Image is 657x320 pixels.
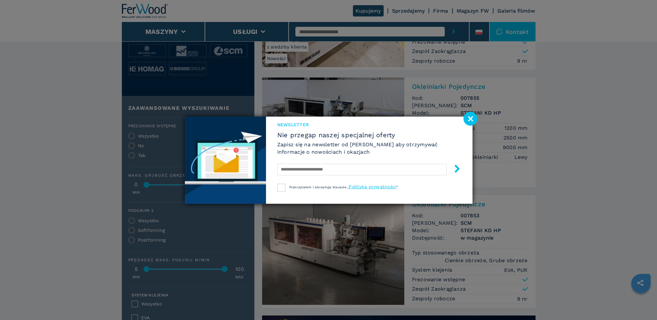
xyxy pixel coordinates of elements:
span: ” [397,185,398,189]
span: Nie przegap naszej specjalnej oferty [277,131,461,139]
span: Newsletter [277,121,461,128]
button: submit-button [447,162,461,177]
img: Newsletter image [185,117,266,204]
a: Polityka prywatności [349,184,397,189]
h6: Zapisz się na newsletter od [PERSON_NAME] aby otrzymywać informacje o nowościach i okazjach [277,141,461,156]
span: Przeczytałem i akceptuję klauzule „ [289,185,349,189]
